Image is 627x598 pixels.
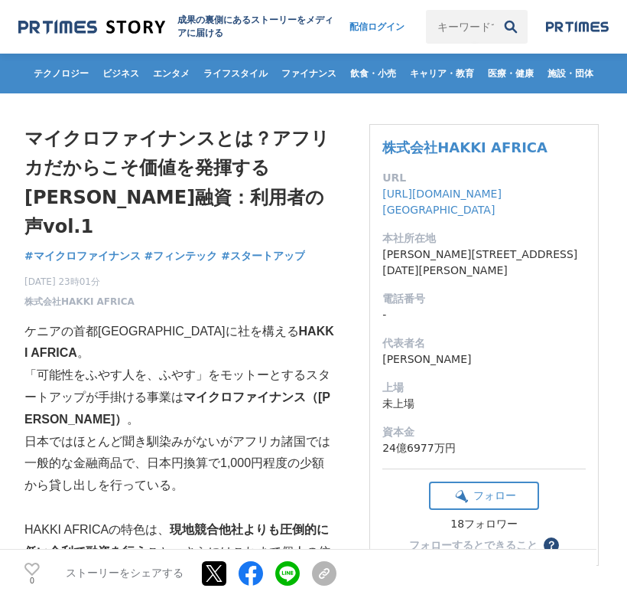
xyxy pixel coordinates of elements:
a: 配信ログイン [334,10,420,44]
strong: HAKKI AFRICA [24,325,334,360]
a: エンタメ [147,54,196,93]
a: ビジネス [96,54,145,93]
span: #マイクロファイナンス [24,249,141,263]
span: 施設・団体 [541,67,599,80]
span: 飲食・小売 [344,67,402,80]
a: #スタートアップ [221,248,305,264]
span: 医療・健康 [482,67,540,80]
img: prtimes [546,21,609,33]
p: 「可能性をふやす人を、ふやす」をモットーとするスタートアップが手掛ける事業は 。 [24,364,336,430]
div: 18フォロワー [429,518,539,531]
button: ？ [544,538,559,553]
span: [DATE] 23時01分 [24,275,135,289]
dd: - [382,307,586,323]
h2: 成果の裏側にあるストーリーをメディアに届ける [177,14,334,40]
dt: 代表者名 [382,335,586,351]
a: 株式会社HAKKI AFRICA [382,139,547,155]
a: ライフスタイル [197,54,274,93]
button: 検索 [494,10,528,44]
span: #フィンテック [145,249,218,263]
dd: 24億6977万円 [382,440,586,456]
dd: 未上場 [382,396,586,412]
span: ファイナンス [275,67,343,80]
span: ライフスタイル [197,67,274,80]
span: エンタメ [147,67,196,80]
dd: [PERSON_NAME][STREET_ADDRESS][DATE][PERSON_NAME] [382,247,586,279]
a: 施設・団体 [541,54,599,93]
span: キャリア・教育 [404,67,480,80]
a: #フィンテック [145,248,218,264]
dt: 上場 [382,380,586,396]
dd: [PERSON_NAME] [382,351,586,368]
button: フォロー [429,482,539,510]
a: ファイナンス [275,54,343,93]
span: ビジネス [96,67,145,80]
span: ？ [546,540,557,551]
input: キーワードで検索 [426,10,494,44]
span: #スタートアップ [221,249,305,263]
p: ケニアの首都[GEOGRAPHIC_DATA]に社を構える 。 [24,321,336,365]
div: フォローするとできること [409,540,538,551]
a: テクノロジー [28,54,95,93]
p: 日本ではほとんど聞き馴染みがないがアフリカ諸国では一般的な金融商品で、日本円換算で1,000円程度の少額から貸し出しを行っている。 [24,431,336,497]
a: #マイクロファイナンス [24,248,141,264]
dt: 本社所在地 [382,230,586,247]
a: 医療・健康 [482,54,540,93]
a: [URL][DOMAIN_NAME][GEOGRAPHIC_DATA] [382,188,502,216]
p: 0 [24,577,40,585]
dt: URL [382,170,586,186]
a: 成果の裏側にあるストーリーをメディアに届ける 成果の裏側にあるストーリーをメディアに届ける [18,14,334,40]
a: キャリア・教育 [404,54,480,93]
strong: 現地競合他社よりも圧倒的に低い金利で融資を行う [24,523,329,558]
dt: 資本金 [382,424,586,440]
img: 成果の裏側にあるストーリーをメディアに届ける [18,17,165,38]
p: ストーリーをシェアする [66,567,184,581]
a: 株式会社HAKKI AFRICA [24,295,135,309]
h1: マイクロファイナンスとは？アフリカだからこそ価値を発揮する[PERSON_NAME]融資：利用者の声vol.1 [24,124,336,242]
dt: 電話番号 [382,291,586,307]
span: テクノロジー [28,67,95,80]
strong: マイクロファイナンス（[PERSON_NAME]） [24,390,330,426]
a: 飲食・小売 [344,54,402,93]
